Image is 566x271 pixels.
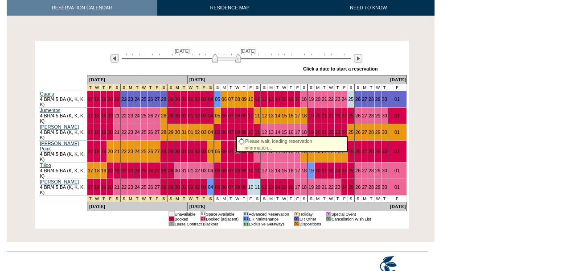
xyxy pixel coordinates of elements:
a: 27 [362,149,367,154]
a: 30 [175,129,180,135]
a: 05 [215,113,220,118]
a: 03 [201,113,207,118]
a: 09 [242,168,247,173]
a: 08 [235,129,240,135]
a: 13 [268,184,274,190]
a: 04 [208,129,213,135]
a: 25 [141,96,147,102]
a: 15 [282,184,287,190]
a: 21 [322,184,327,190]
a: 15 [282,168,287,173]
a: 20 [107,96,113,102]
a: 28 [161,149,166,154]
a: 08 [235,113,240,118]
span: [DATE] [175,48,190,54]
a: 30 [382,168,387,173]
a: 16 [288,129,294,135]
a: 22 [121,113,127,118]
a: 08 [235,149,240,154]
a: 27 [155,184,160,190]
a: Tilloo [40,163,51,168]
a: 23 [128,129,133,135]
a: 06 [221,113,227,118]
a: 21 [322,129,327,135]
a: 09 [242,113,247,118]
a: 16 [288,113,294,118]
a: 22 [328,129,334,135]
a: 20 [107,184,113,190]
td: Spring Break Wk 3 2026 [160,84,167,91]
a: 02 [195,184,200,190]
a: 13 [268,113,274,118]
a: 28 [161,113,166,118]
a: 22 [121,184,127,190]
a: 29 [375,184,381,190]
a: 16 [288,184,294,190]
a: 17 [88,113,93,118]
a: 24 [342,96,347,102]
a: 28 [369,96,374,102]
a: 01 [188,96,193,102]
a: 14 [275,113,280,118]
a: 01 [188,184,193,190]
a: 29 [375,168,381,173]
a: 29 [168,113,173,118]
a: 28 [161,129,166,135]
a: 08 [235,168,240,173]
a: 12 [262,129,267,135]
a: 07 [228,96,234,102]
td: M [221,84,228,91]
a: 07 [228,129,234,135]
a: 20 [107,113,113,118]
a: 24 [135,184,140,190]
a: 25 [141,184,147,190]
img: Previous [111,54,119,63]
a: 25 [141,113,147,118]
a: 28 [369,149,374,154]
a: 19 [308,96,314,102]
td: W [234,84,241,91]
a: 19 [101,184,107,190]
a: 25 [348,96,353,102]
a: 31 [181,184,187,190]
a: 28 [369,113,374,118]
a: 10 [248,129,254,135]
a: 22 [121,96,127,102]
a: 23 [335,129,340,135]
a: 24 [342,129,347,135]
td: Spring Break Wk 4 2026 [180,84,187,91]
a: 20 [315,96,320,102]
a: 30 [175,184,180,190]
a: 18 [301,96,307,102]
a: 27 [362,168,367,173]
a: 01 [394,168,400,173]
a: 21 [114,149,119,154]
a: 25 [348,113,353,118]
a: 01 [394,129,400,135]
a: 26 [355,96,361,102]
td: Spring Break Wk 4 2026 [174,84,181,91]
td: Spring Break Wk 3 2026 [127,84,134,91]
a: 31 [181,113,187,118]
a: 07 [228,168,234,173]
td: Spring Break Wk 2 2026 [94,84,100,91]
a: 04 [208,113,213,118]
a: 05 [215,168,220,173]
a: 01 [394,113,400,118]
a: 14 [275,168,280,173]
img: spinner.gif [238,138,245,145]
a: 17 [88,129,93,135]
a: 03 [201,149,207,154]
img: Next [354,54,362,63]
a: 28 [369,129,374,135]
a: 23 [335,168,340,173]
a: 18 [94,149,100,154]
a: 14 [275,184,280,190]
a: 23 [128,113,133,118]
a: 27 [362,184,367,190]
a: 17 [295,168,300,173]
a: 27 [362,129,367,135]
a: 18 [94,129,100,135]
a: 17 [88,184,93,190]
a: 28 [369,184,374,190]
